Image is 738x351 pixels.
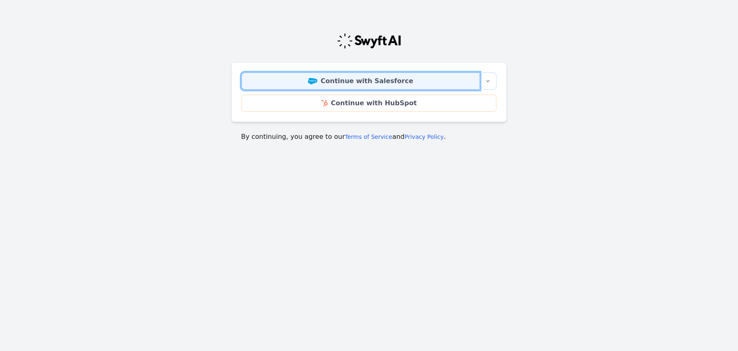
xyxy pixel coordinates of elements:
img: Salesforce [308,78,317,84]
a: Privacy Policy [405,134,444,140]
a: Continue with HubSpot [241,95,497,112]
a: Terms of Service [345,134,392,140]
a: Continue with Salesforce [241,72,480,90]
p: By continuing, you agree to our and . [241,132,497,142]
img: Swyft Logo [337,33,401,49]
img: HubSpot [321,100,328,106]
